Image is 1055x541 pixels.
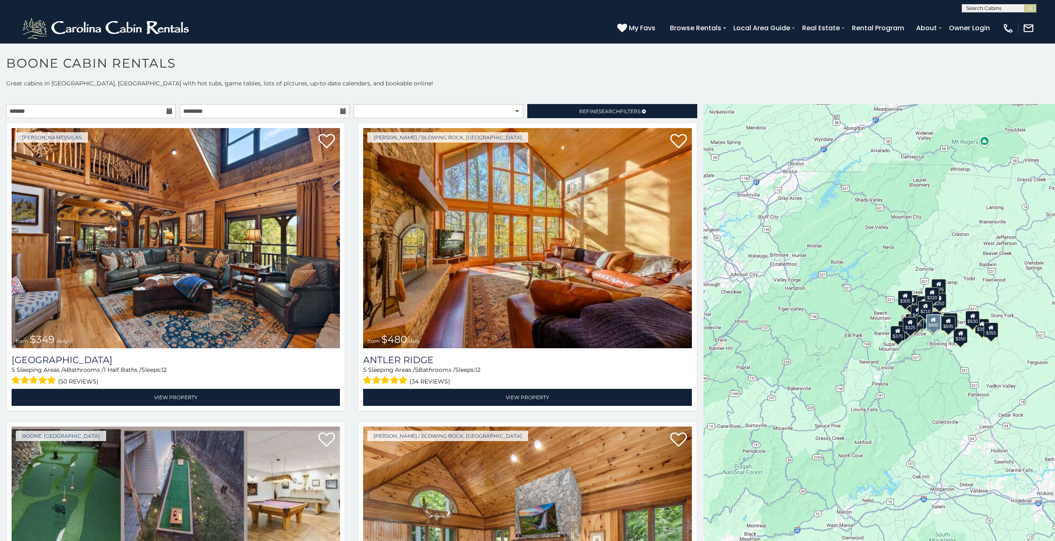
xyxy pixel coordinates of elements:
div: $320 [925,287,939,302]
a: Add to favorites [318,133,335,150]
span: 5 [415,366,418,374]
div: $395 [926,311,941,326]
a: Antler Ridge [363,354,691,366]
div: $225 [917,311,931,325]
span: 12 [161,366,167,374]
span: daily [56,338,68,344]
div: $480 [926,314,941,330]
span: My Favs [629,23,655,33]
span: 5 [363,366,366,374]
a: [GEOGRAPHIC_DATA] [12,354,340,366]
a: Add to favorites [670,432,687,449]
div: $375 [890,326,905,341]
img: phone-regular-white.png [1002,22,1014,34]
a: Real Estate [798,21,844,35]
span: 1 Half Baths / [104,366,141,374]
div: $410 [911,305,925,320]
span: $480 [381,333,407,345]
div: $250 [932,293,946,308]
a: Diamond Creek Lodge from $349 daily [12,128,340,348]
div: Sleeping Areas / Bathrooms / Sleeps: [12,366,340,387]
div: $330 [898,321,912,336]
div: $305 [898,290,912,305]
a: [PERSON_NAME]/Vilas [16,132,88,143]
span: from [367,338,380,344]
div: $355 [975,318,989,333]
span: daily [409,338,420,344]
a: [PERSON_NAME] / Blowing Rock, [GEOGRAPHIC_DATA] [367,132,528,143]
a: View Property [363,389,691,406]
div: $565 [917,296,931,311]
div: Sleeping Areas / Bathrooms / Sleeps: [363,366,691,387]
a: Rental Program [848,21,908,35]
img: Diamond Creek Lodge [12,128,340,348]
a: Add to favorites [318,432,335,449]
span: Refine Filters [579,108,640,114]
div: $210 [918,301,932,315]
a: RefineSearchFilters [527,104,697,118]
a: About [912,21,941,35]
a: Owner Login [945,21,994,35]
span: from [16,338,28,344]
img: mail-regular-white.png [1023,22,1034,34]
div: $930 [965,311,980,325]
a: Local Area Guide [729,21,794,35]
span: 5 [12,366,15,374]
a: Antler Ridge from $480 daily [363,128,691,348]
span: (50 reviews) [58,376,99,387]
a: Boone, [GEOGRAPHIC_DATA] [16,431,106,441]
div: $355 [984,322,998,337]
a: View Property [12,389,340,406]
span: (34 reviews) [410,376,450,387]
span: 4 [63,366,67,374]
span: $349 [30,333,55,345]
img: White-1-2.png [21,16,193,41]
a: Add to favorites [670,133,687,150]
span: 12 [475,366,480,374]
a: [PERSON_NAME] / Blowing Rock, [GEOGRAPHIC_DATA] [367,431,528,441]
div: $380 [943,313,957,328]
span: Search [599,108,620,114]
a: My Favs [617,23,657,34]
div: $350 [953,328,968,343]
div: $315 [926,315,940,330]
div: $325 [903,317,917,332]
div: $525 [931,279,946,294]
h3: Diamond Creek Lodge [12,354,340,366]
div: $695 [941,315,955,330]
img: Antler Ridge [363,128,691,348]
a: Browse Rentals [666,21,725,35]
